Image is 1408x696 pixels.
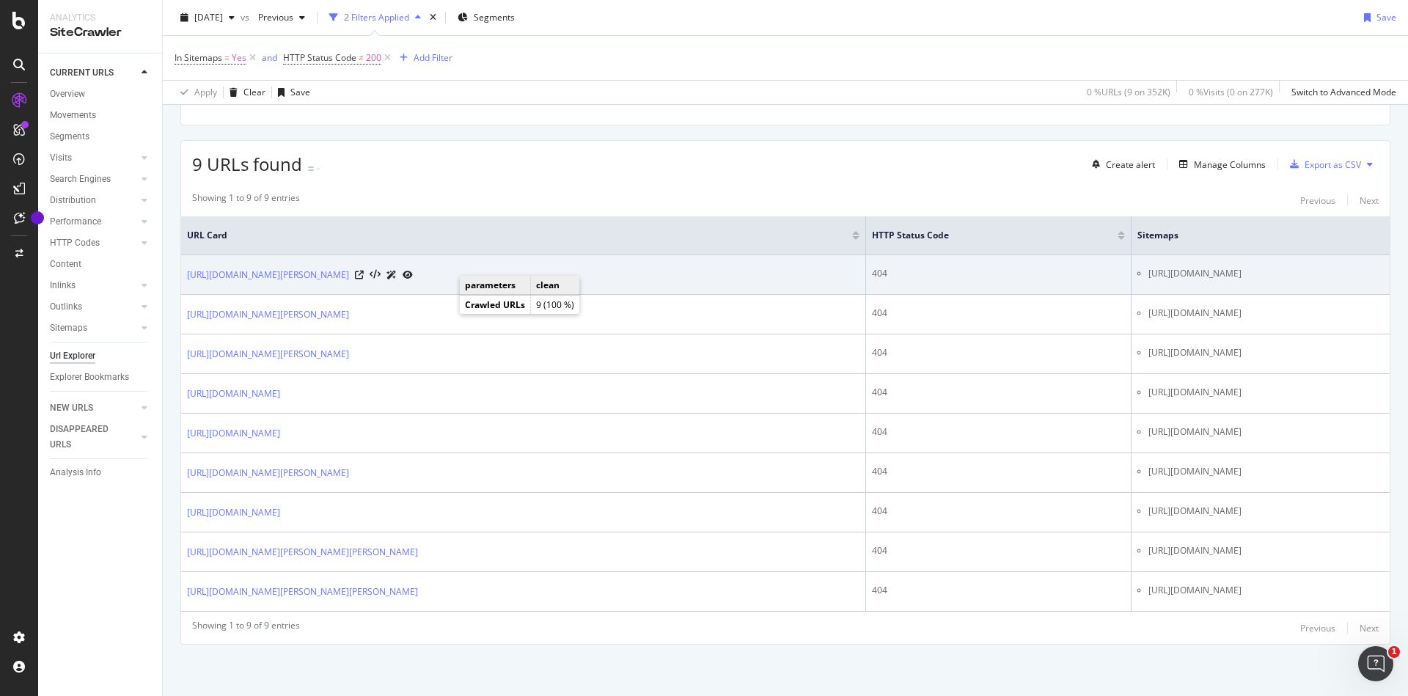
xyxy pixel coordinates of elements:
div: Explorer Bookmarks [50,370,129,385]
a: [URL][DOMAIN_NAME] [187,505,280,520]
button: Apply [175,81,217,104]
a: Explorer Bookmarks [50,370,152,385]
button: Next [1360,191,1379,209]
div: 0 % URLs ( 9 on 352K ) [1087,86,1170,98]
a: [URL][DOMAIN_NAME][PERSON_NAME] [187,307,349,322]
div: Save [1376,11,1396,23]
div: HTTP Codes [50,235,100,251]
a: CURRENT URLS [50,65,137,81]
div: Previous [1300,622,1335,634]
span: In Sitemaps [175,51,222,64]
div: Add Filter [414,51,452,64]
div: Overview [50,87,85,102]
button: and [262,51,277,65]
span: = [224,51,230,64]
span: HTTP Status Code [872,229,1095,242]
button: Clear [224,81,265,104]
a: [URL][DOMAIN_NAME][PERSON_NAME] [187,466,349,480]
div: Performance [50,214,101,230]
span: ≠ [359,51,364,64]
div: Content [50,257,81,272]
img: Equal [308,166,314,171]
div: 404 [872,425,1124,439]
li: [URL][DOMAIN_NAME] [1148,386,1384,399]
li: [URL][DOMAIN_NAME] [1148,465,1384,478]
a: Distribution [50,193,137,208]
button: Manage Columns [1173,155,1266,173]
button: Previous [1300,619,1335,637]
button: Next [1360,619,1379,637]
button: View HTML Source [370,270,381,280]
div: Create alert [1106,158,1155,171]
a: Segments [50,129,152,144]
a: [URL][DOMAIN_NAME][PERSON_NAME] [187,347,349,362]
a: Analysis Info [50,465,152,480]
span: 200 [366,48,381,68]
div: 404 [872,544,1124,557]
div: Distribution [50,193,96,208]
div: times [427,10,439,25]
div: 404 [872,386,1124,399]
button: Previous [1300,191,1335,209]
span: Sitemaps [1137,229,1362,242]
a: Outlinks [50,299,137,315]
div: Switch to Advanced Mode [1291,86,1396,98]
a: Sitemaps [50,320,137,336]
div: Inlinks [50,278,76,293]
span: vs [241,11,252,23]
div: Next [1360,194,1379,207]
div: Analytics [50,12,150,24]
div: 404 [872,346,1124,359]
li: [URL][DOMAIN_NAME] [1148,505,1384,518]
iframe: Intercom live chat [1358,646,1393,681]
a: [URL][DOMAIN_NAME] [187,426,280,441]
div: - [317,162,320,175]
div: NEW URLS [50,400,93,416]
span: HTTP Status Code [283,51,356,64]
a: Url Explorer [50,348,152,364]
button: Segments [452,6,521,29]
span: URL Card [187,229,848,242]
a: DISAPPEARED URLS [50,422,137,453]
button: [DATE] [175,6,241,29]
a: Visit Online Page [355,271,364,279]
a: [URL][DOMAIN_NAME][PERSON_NAME][PERSON_NAME] [187,545,418,560]
li: [URL][DOMAIN_NAME] [1148,425,1384,439]
div: CURRENT URLS [50,65,114,81]
div: Export as CSV [1305,158,1361,171]
div: Apply [194,86,217,98]
div: Outlinks [50,299,82,315]
button: Create alert [1086,153,1155,176]
a: Visits [50,150,137,166]
button: Previous [252,6,311,29]
button: Add Filter [394,49,452,67]
div: SiteCrawler [50,24,150,41]
div: Url Explorer [50,348,95,364]
a: [URL][DOMAIN_NAME][PERSON_NAME] [187,268,349,282]
div: Analysis Info [50,465,101,480]
div: Tooltip anchor [31,211,44,224]
div: 0 % Visits ( 0 on 277K ) [1189,86,1273,98]
a: [URL][DOMAIN_NAME][PERSON_NAME][PERSON_NAME] [187,585,418,599]
li: [URL][DOMAIN_NAME] [1148,307,1384,320]
li: [URL][DOMAIN_NAME] [1148,267,1384,280]
div: 404 [872,307,1124,320]
div: 2 Filters Applied [344,11,409,23]
td: clean [531,276,580,295]
div: 404 [872,465,1124,478]
div: 404 [872,505,1124,518]
a: Overview [50,87,152,102]
span: 2025 Sep. 14th [194,11,223,23]
button: Switch to Advanced Mode [1286,81,1396,104]
button: Save [1358,6,1396,29]
div: Movements [50,108,96,123]
a: HTTP Codes [50,235,137,251]
div: 404 [872,267,1124,280]
span: 1 [1388,646,1400,658]
td: 9 (100 %) [531,296,580,315]
div: Previous [1300,194,1335,207]
div: Manage Columns [1194,158,1266,171]
span: 9 URLs found [192,152,302,176]
div: Save [290,86,310,98]
div: Showing 1 to 9 of 9 entries [192,191,300,209]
